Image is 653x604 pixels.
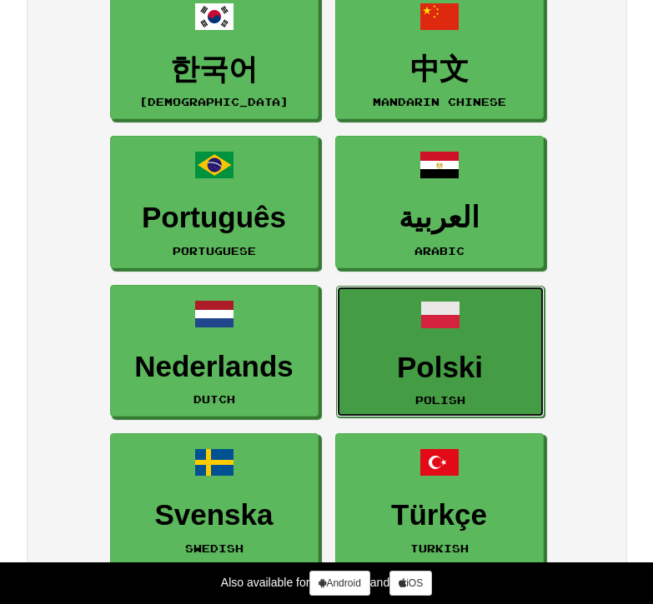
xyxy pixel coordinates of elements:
h3: Nederlands [119,351,309,383]
h3: العربية [344,202,535,234]
small: Mandarin Chinese [373,96,506,107]
h3: Svenska [119,499,309,532]
small: Polish [415,394,465,406]
a: PolskiPolish [336,286,545,418]
h3: Português [119,202,309,234]
small: Dutch [193,393,235,405]
small: Portuguese [173,245,256,257]
small: Swedish [185,542,244,554]
a: SvenskaSwedish [110,433,319,566]
h3: Türkçe [344,499,535,532]
h3: 中文 [344,53,535,86]
a: Android [309,571,369,596]
small: [DEMOGRAPHIC_DATA] [139,96,289,107]
small: Turkish [410,542,469,554]
a: PortuguêsPortuguese [110,136,319,268]
a: iOS [389,571,432,596]
h3: Polski [345,352,535,384]
a: TürkçeTurkish [335,433,544,566]
h3: 한국어 [119,53,309,86]
a: NederlandsDutch [110,285,319,417]
a: العربيةArabic [335,136,544,268]
small: Arabic [414,245,465,257]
